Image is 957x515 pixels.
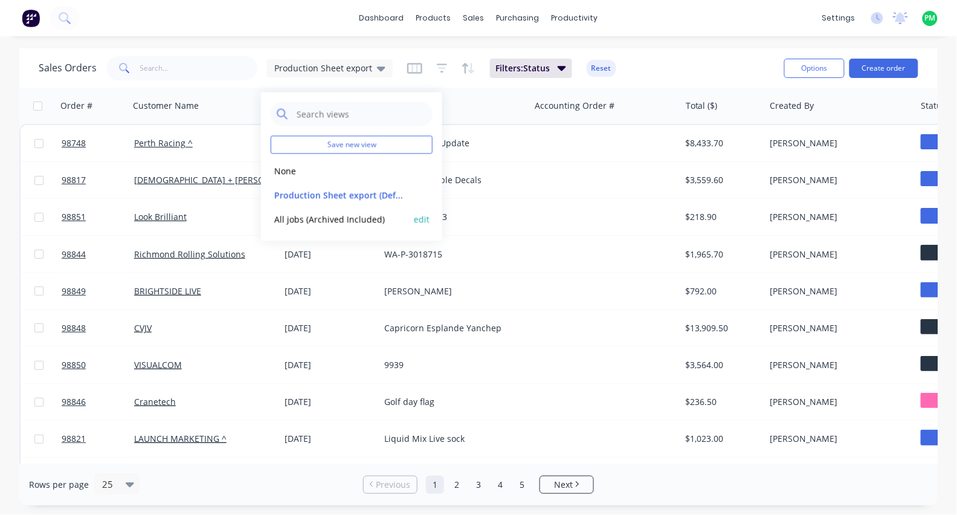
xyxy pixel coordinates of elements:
span: 98846 [62,396,86,408]
div: [DATE] [285,433,375,445]
div: [PERSON_NAME] [770,433,904,445]
a: 98850 [62,347,134,383]
span: Filters: Status [496,62,550,74]
div: [DATE] [285,322,375,334]
a: Previous page [364,479,417,491]
div: [PERSON_NAME] [770,359,904,371]
div: $236.50 [686,396,756,408]
div: Customer Name [133,100,199,112]
div: $1,965.70 [686,248,756,261]
span: PM [925,13,936,24]
span: 98748 [62,137,86,149]
div: Capricorn Esplande Yanchep [384,322,518,334]
div: 9939 [384,359,518,371]
a: CVJV [134,322,152,334]
span: 98851 [62,211,86,223]
div: [PERSON_NAME] [770,137,904,149]
a: Page 3 [469,476,488,494]
a: Perth Racing ^ [134,137,193,149]
span: 98849 [62,285,86,297]
ul: Pagination [358,476,599,494]
div: Accounting Order # [535,100,614,112]
a: 98848 [62,310,134,346]
div: [DATE] [285,248,375,261]
div: [DATE] [285,396,375,408]
div: Winning Post Update [384,137,518,149]
span: Next [554,479,573,491]
span: Production Sheet export [274,62,372,74]
div: $792.00 [686,285,756,297]
div: $13,909.50 [686,322,756,334]
a: Richmond Rolling Solutions [134,248,245,260]
button: Options [784,59,845,78]
input: Search... [140,56,258,80]
a: Next page [540,479,593,491]
div: Golf day flag [384,396,518,408]
div: [PERSON_NAME] [384,285,518,297]
a: Look Brilliant [134,211,187,222]
a: Page 1 is your current page [426,476,444,494]
div: Liquid Mix Live sock [384,433,518,445]
span: 98850 [62,359,86,371]
div: [DATE] [285,359,375,371]
span: 98821 [62,433,86,445]
a: 98748 [62,125,134,161]
div: $1,023.00 [686,433,756,445]
button: edit [414,213,430,225]
div: productivity [546,9,604,27]
span: 98848 [62,322,86,334]
a: Page 2 [448,476,466,494]
a: dashboard [353,9,410,27]
div: [PERSON_NAME] [770,322,904,334]
div: $3,559.60 [686,174,756,186]
div: [DATE] [285,285,375,297]
div: Created By [770,100,814,112]
div: WA-P-3018715 [384,248,518,261]
a: Page 5 [513,476,531,494]
div: J5051 WWE Table Decals [384,174,518,186]
div: Total ($) [686,100,718,112]
div: [PERSON_NAME] [770,248,904,261]
div: Order # [60,100,92,112]
button: Save new view [271,136,433,154]
button: Filters:Status [490,59,572,78]
div: [PERSON_NAME] [770,211,904,223]
div: $3,564.00 [686,359,756,371]
button: None [271,164,408,178]
span: Rows per page [29,479,89,491]
a: 98849 [62,273,134,309]
div: [PERSON_NAME] [770,174,904,186]
span: 98817 [62,174,86,186]
a: 98821 [62,421,134,457]
div: products [410,9,457,27]
div: PO33926-75913 [384,211,518,223]
div: settings [816,9,862,27]
div: Status [921,100,947,112]
div: sales [457,9,491,27]
button: All jobs (Archived Included) [271,212,408,226]
div: purchasing [491,9,546,27]
button: Production Sheet export (Default) [271,188,408,202]
a: Page 4 [491,476,509,494]
div: $8,433.70 [686,137,756,149]
a: Cranetech [134,396,176,407]
a: LAUNCH MARKETING ^ [134,433,227,444]
input: Search views [295,102,427,126]
span: Previous [376,479,411,491]
a: 98846 [62,384,134,420]
span: 98844 [62,248,86,261]
div: [PERSON_NAME] [770,285,904,297]
h1: Sales Orders [39,62,97,74]
a: BRIGHTSIDE LIVE [134,285,201,297]
a: 98844 [62,236,134,273]
div: $218.90 [686,211,756,223]
img: Factory [22,9,40,27]
a: VISUALCOM [134,359,182,371]
a: 98819 [62,458,134,494]
a: 98851 [62,199,134,235]
a: 98817 [62,162,134,198]
button: Create order [849,59,918,78]
div: [PERSON_NAME] [770,396,904,408]
a: [DEMOGRAPHIC_DATA] + [PERSON_NAME] ^ [134,174,310,186]
button: Reset [587,60,616,77]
